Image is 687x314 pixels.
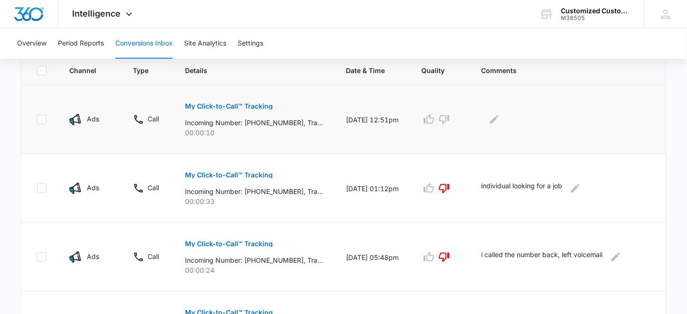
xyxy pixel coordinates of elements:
p: i called the number back, left voicemail [481,249,603,265]
button: Edit Comments [608,249,623,265]
button: Conversions Inbox [115,28,173,59]
span: Details [185,65,309,75]
td: [DATE] 01:12pm [334,154,410,223]
p: My Click-to-Call™ Tracking [185,103,273,110]
span: Quality [421,65,445,75]
p: Incoming Number: [PHONE_NUMBER], Tracking Number: [PHONE_NUMBER], Ring To: [PHONE_NUMBER], Caller... [185,255,323,265]
button: Overview [17,28,46,59]
p: Ads [87,183,99,193]
div: account name [561,7,630,15]
p: Ads [87,114,99,124]
p: Incoming Number: [PHONE_NUMBER], Tracking Number: [PHONE_NUMBER], Ring To: [PHONE_NUMBER], Caller... [185,186,323,196]
p: 00:00:33 [185,196,323,206]
p: 00:00:24 [185,265,323,275]
p: individual looking for a job [481,181,562,196]
span: Comments [481,65,637,75]
p: Incoming Number: [PHONE_NUMBER], Tracking Number: [PHONE_NUMBER], Ring To: [PHONE_NUMBER], Caller... [185,118,323,128]
button: My Click-to-Call™ Tracking [185,95,273,118]
button: Edit Comments [568,181,583,196]
p: Call [148,251,159,261]
span: Intelligence [73,9,121,18]
div: account id [561,15,630,21]
span: Channel [69,65,96,75]
button: My Click-to-Call™ Tracking [185,164,273,186]
button: Period Reports [58,28,104,59]
button: Settings [238,28,263,59]
span: Type [133,65,149,75]
p: My Click-to-Call™ Tracking [185,240,273,247]
td: [DATE] 05:48pm [334,223,410,292]
button: My Click-to-Call™ Tracking [185,232,273,255]
p: Call [148,114,159,124]
span: Date & Time [346,65,385,75]
p: Ads [87,251,99,261]
p: Call [148,183,159,193]
td: [DATE] 12:51pm [334,85,410,154]
p: My Click-to-Call™ Tracking [185,172,273,178]
button: Edit Comments [487,112,502,127]
p: 00:00:10 [185,128,323,138]
button: Site Analytics [184,28,226,59]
